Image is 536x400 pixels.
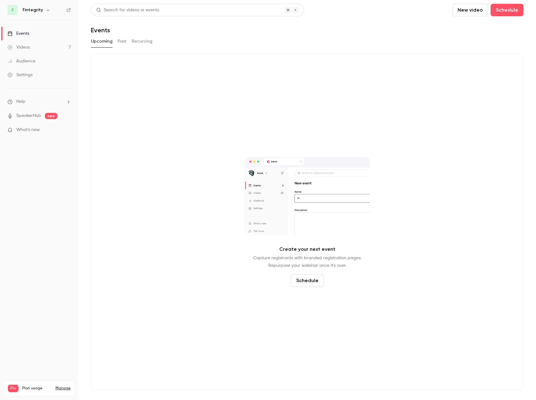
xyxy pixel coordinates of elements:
[45,113,57,119] span: new
[279,245,335,253] p: Create your next event
[16,98,25,105] span: Help
[491,4,523,16] button: Schedule
[91,26,110,34] h1: Events
[16,113,41,119] a: SpeakerHub
[8,44,30,50] div: Videos
[22,386,52,391] span: Plan usage
[8,385,18,392] span: Pro
[253,254,361,269] p: Capture registrants with branded registration pages. Repurpose your webinar once it's over.
[132,36,153,46] button: Recurring
[8,98,71,105] li: help-dropdown-opener
[96,7,159,13] div: Search for videos or events
[55,386,71,391] a: Manage
[8,72,33,78] div: Settings
[8,30,29,37] div: Events
[12,7,14,13] span: F
[8,58,35,64] div: Audience
[16,127,40,133] span: What's new
[23,7,43,13] h6: Fintegrity
[452,4,488,16] button: New video
[91,36,113,46] button: Upcoming
[118,36,127,46] button: Past
[291,274,324,287] button: Schedule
